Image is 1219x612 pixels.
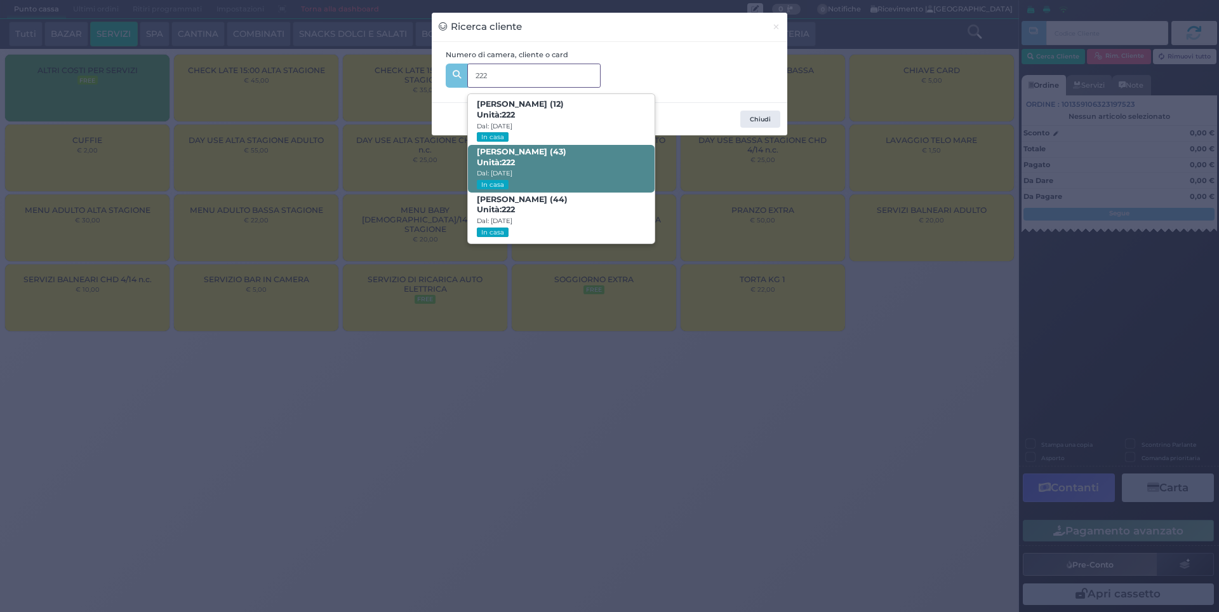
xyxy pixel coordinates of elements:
strong: 222 [502,205,515,214]
button: Chiudi [765,13,787,41]
small: Dal: [DATE] [477,122,512,130]
small: Dal: [DATE] [477,169,512,177]
small: In casa [477,132,508,142]
span: × [772,20,780,34]
button: Chiudi [740,111,780,128]
small: In casa [477,180,508,189]
h3: Ricerca cliente [439,20,522,34]
b: [PERSON_NAME] (43) [477,147,566,167]
input: Es. 'Mario Rossi', '220' o '108123234234' [467,64,601,88]
strong: 222 [502,110,515,119]
strong: 222 [502,158,515,167]
span: Unità: [477,205,515,215]
small: In casa [477,228,508,237]
small: Dal: [DATE] [477,217,512,225]
b: [PERSON_NAME] (12) [477,99,564,119]
b: [PERSON_NAME] (44) [477,194,568,215]
label: Numero di camera, cliente o card [446,50,568,60]
span: Unità: [477,158,515,168]
span: Unità: [477,110,515,121]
